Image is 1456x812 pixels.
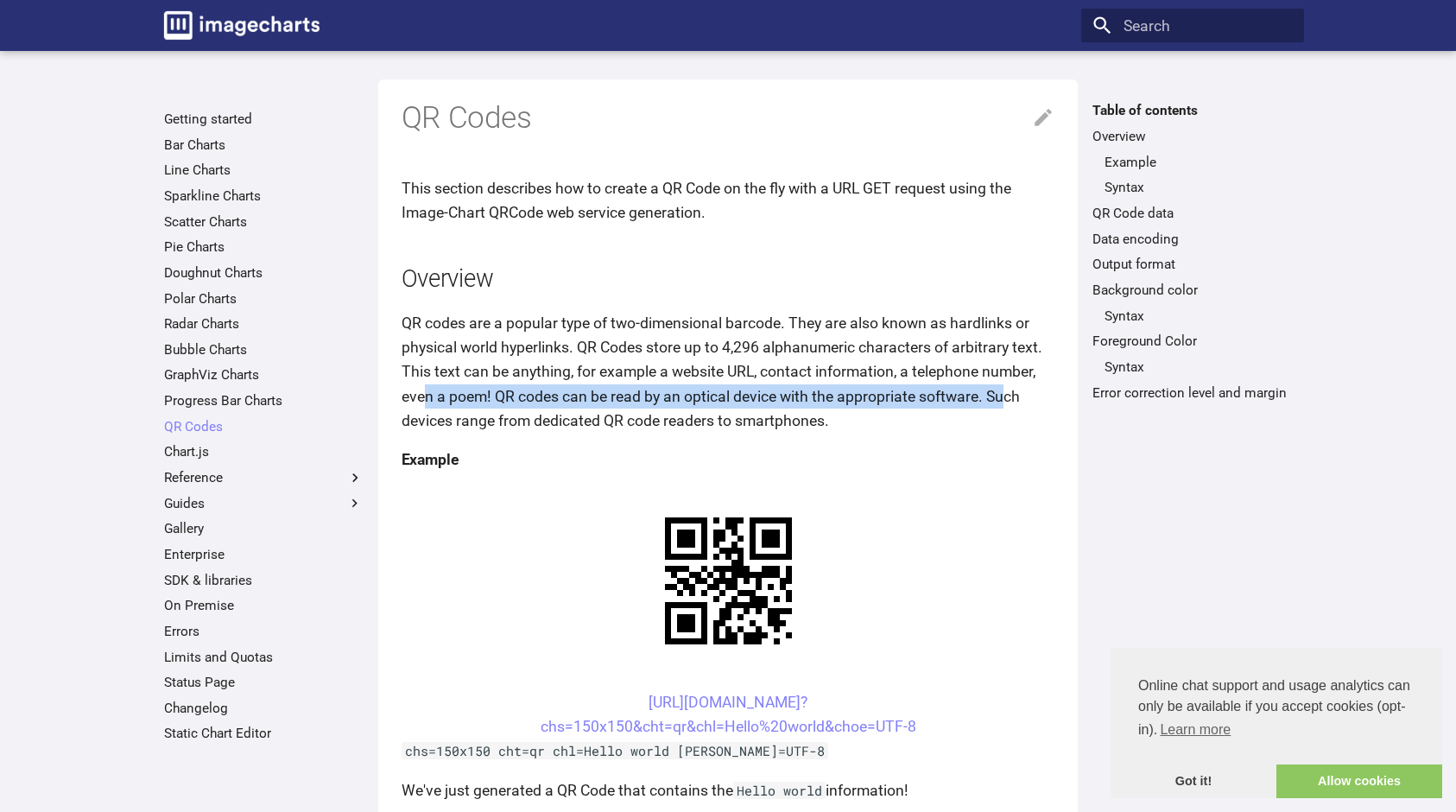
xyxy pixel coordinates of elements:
a: Syntax [1105,358,1293,376]
p: This section describes how to create a QR Code on the fly with a URL GET request using the Image-... [402,176,1055,225]
a: QR Code data [1092,205,1292,222]
a: Doughnut Charts [164,264,364,282]
code: Hello world [733,782,826,799]
span: Online chat support and usage analytics can only be available if you accept cookies (opt-in). [1138,676,1415,743]
a: Foreground Color [1092,333,1292,350]
a: Output format [1092,256,1292,273]
a: Data encoding [1092,231,1292,248]
a: Radar Charts [164,315,364,333]
h2: Overview [402,263,1055,296]
div: cookieconsent [1111,648,1442,798]
a: Sparkline Charts [164,187,364,205]
a: SDK & libraries [164,572,364,589]
a: Errors [164,623,364,640]
a: dismiss cookie message [1111,764,1276,799]
a: [URL][DOMAIN_NAME]?chs=150x150&cht=qr&chl=Hello%20world&choe=UTF-8 [541,694,916,735]
a: Gallery [164,520,364,537]
label: Guides [164,495,364,512]
h1: QR Codes [402,98,1055,138]
a: learn more about cookies [1157,717,1233,743]
a: Getting started [164,111,364,128]
a: On Premise [164,597,364,614]
code: chs=150x150 cht=qr chl=Hello world [PERSON_NAME]=UTF-8 [402,742,829,759]
a: Polar Charts [164,290,364,308]
nav: Background color [1092,308,1292,325]
a: Line Charts [164,162,364,179]
a: Static Chart Editor [164,725,364,742]
a: Pie Charts [164,238,364,256]
label: Table of contents [1081,102,1303,119]
p: QR codes are a popular type of two-dimensional barcode. They are also known as hardlinks or physi... [402,311,1055,433]
a: Bar Charts [164,136,364,154]
a: Limits and Quotas [164,649,364,666]
img: logo [164,11,320,40]
a: Overview [1092,128,1292,145]
a: Example [1105,154,1293,171]
h4: Example [402,447,1055,472]
nav: Overview [1092,154,1292,197]
a: Enterprise [164,546,364,563]
a: Chart.js [164,443,364,460]
a: Bubble Charts [164,341,364,358]
a: Background color [1092,282,1292,299]
nav: Foreground Color [1092,358,1292,376]
a: Changelog [164,700,364,717]
a: Progress Bar Charts [164,392,364,409]
a: Syntax [1105,179,1293,196]
input: Search [1081,9,1303,43]
img: chart [635,487,822,675]
a: QR Codes [164,418,364,435]
label: Reference [164,469,364,486]
p: We've just generated a QR Code that contains the information! [402,778,1055,802]
a: Status Page [164,674,364,691]
a: Error correction level and margin [1092,384,1292,402]
nav: Table of contents [1081,102,1303,401]
a: Scatter Charts [164,213,364,231]
a: Syntax [1105,308,1293,325]
a: GraphViz Charts [164,366,364,384]
a: allow cookies [1276,764,1442,799]
a: Image-Charts documentation [156,3,327,47]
